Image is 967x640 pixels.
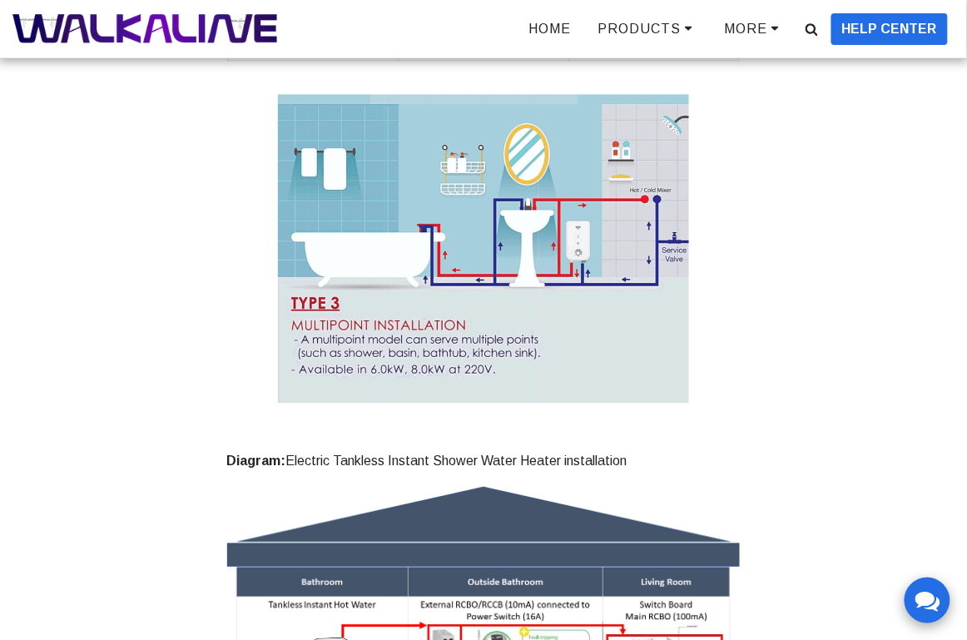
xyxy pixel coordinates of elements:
[598,22,681,36] span: PRODUCTS
[516,16,583,42] a: HOME
[227,453,741,469] p: Electric Tankless Instant Shower Water Heater installation
[12,14,277,43] img: WALKALINE
[227,454,286,468] strong: Diagram:
[725,22,768,36] span: more
[585,15,711,42] a: PRODUCTS
[528,22,571,36] span: HOME
[826,13,954,45] a: HELP CENTER
[831,13,948,45] button: HELP CENTER
[278,94,689,403] img: 2000_5e5cd4eb0cba3.png
[712,15,798,42] a: more
[842,19,937,39] span: HELP CENTER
